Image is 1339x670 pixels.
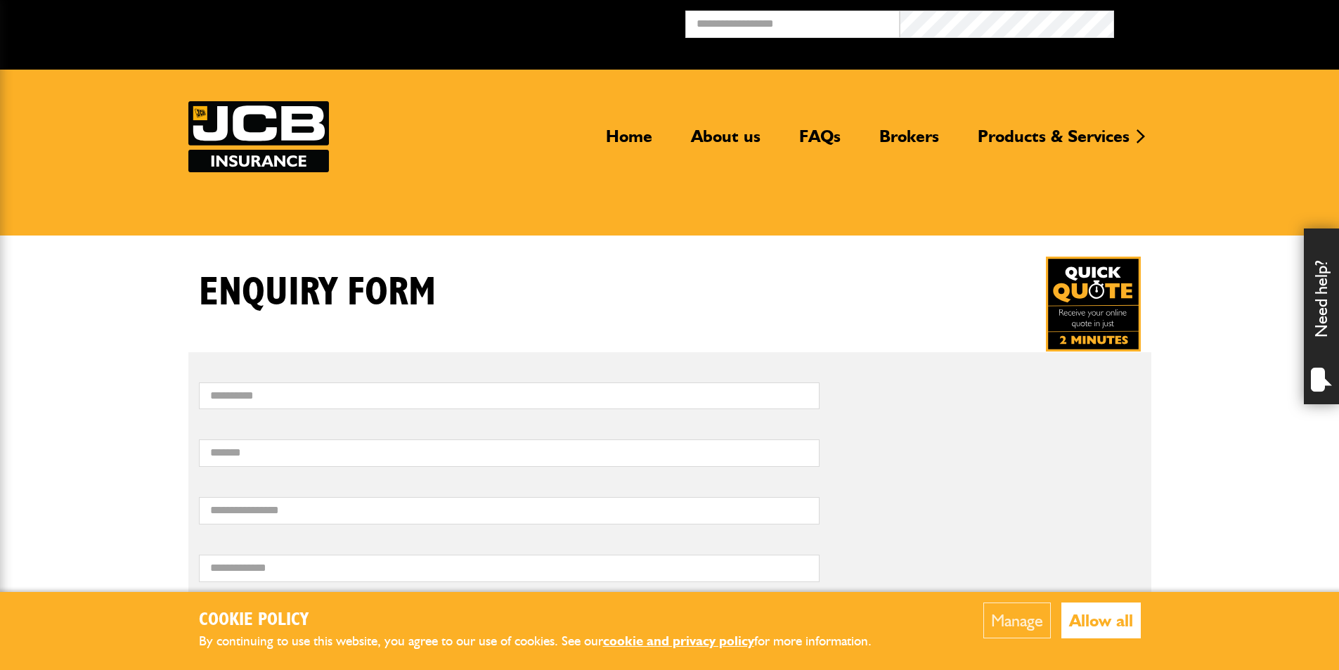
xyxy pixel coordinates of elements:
button: Allow all [1061,603,1141,638]
img: Quick Quote [1046,257,1141,352]
a: JCB Insurance Services [188,101,329,172]
img: JCB Insurance Services logo [188,101,329,172]
a: cookie and privacy policy [603,633,754,649]
a: Get your insurance quote in just 2-minutes [1046,257,1141,352]
a: About us [680,126,771,158]
button: Manage [983,603,1051,638]
div: Need help? [1304,228,1339,404]
h2: Cookie Policy [199,610,895,631]
a: Brokers [869,126,950,158]
button: Broker Login [1114,11,1328,32]
a: FAQs [789,126,851,158]
a: Products & Services [967,126,1140,158]
h1: Enquiry form [199,269,436,316]
a: Home [595,126,663,158]
p: By continuing to use this website, you agree to our use of cookies. See our for more information. [199,631,895,652]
